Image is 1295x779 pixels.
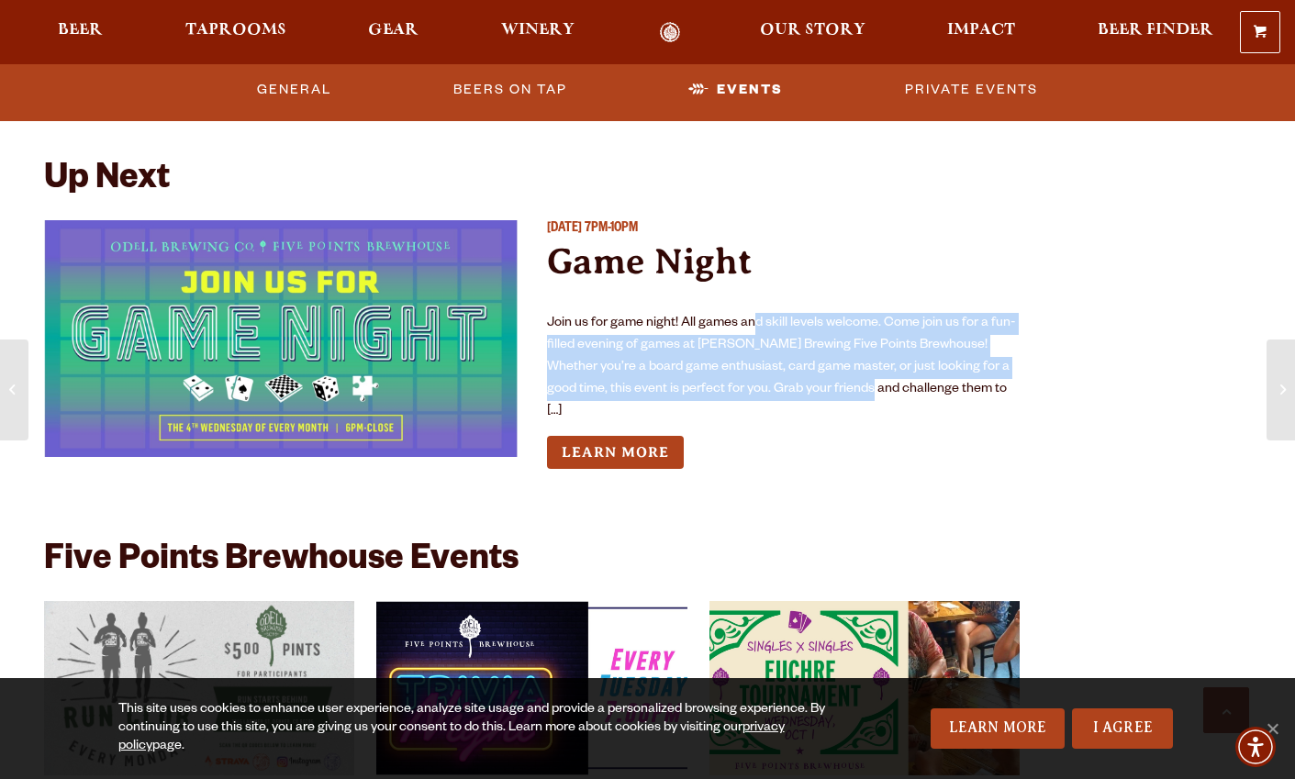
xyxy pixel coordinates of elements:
[760,23,865,38] span: Our Story
[1235,727,1276,767] div: Accessibility Menu
[709,601,1020,775] a: View event details
[547,222,582,237] span: [DATE]
[547,240,753,282] a: Game Night
[446,69,575,111] a: Beers on Tap
[44,220,518,457] a: View event details
[46,22,115,43] a: Beer
[547,436,684,470] a: Learn more about Game Night
[185,23,286,38] span: Taprooms
[173,22,298,43] a: Taprooms
[748,22,877,43] a: Our Story
[376,601,687,775] a: View event details
[947,23,1015,38] span: Impact
[368,23,419,38] span: Gear
[898,69,1045,111] a: Private Events
[935,22,1027,43] a: Impact
[1072,708,1173,749] a: I Agree
[585,222,638,237] span: 7PM-10PM
[44,542,519,583] h2: Five Points Brewhouse Events
[44,161,170,202] h2: Up Next
[118,721,785,754] a: privacy policy
[1098,23,1213,38] span: Beer Finder
[547,313,1021,423] p: Join us for game night! All games and skill levels welcome. Come join us for a fun-filled evening...
[44,601,354,775] a: View event details
[356,22,430,43] a: Gear
[681,69,790,111] a: Events
[250,69,339,111] a: General
[501,23,575,38] span: Winery
[931,708,1066,749] a: Learn More
[1086,22,1225,43] a: Beer Finder
[489,22,586,43] a: Winery
[58,23,103,38] span: Beer
[118,701,841,756] div: This site uses cookies to enhance user experience, analyze site usage and provide a personalized ...
[635,22,704,43] a: Odell Home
